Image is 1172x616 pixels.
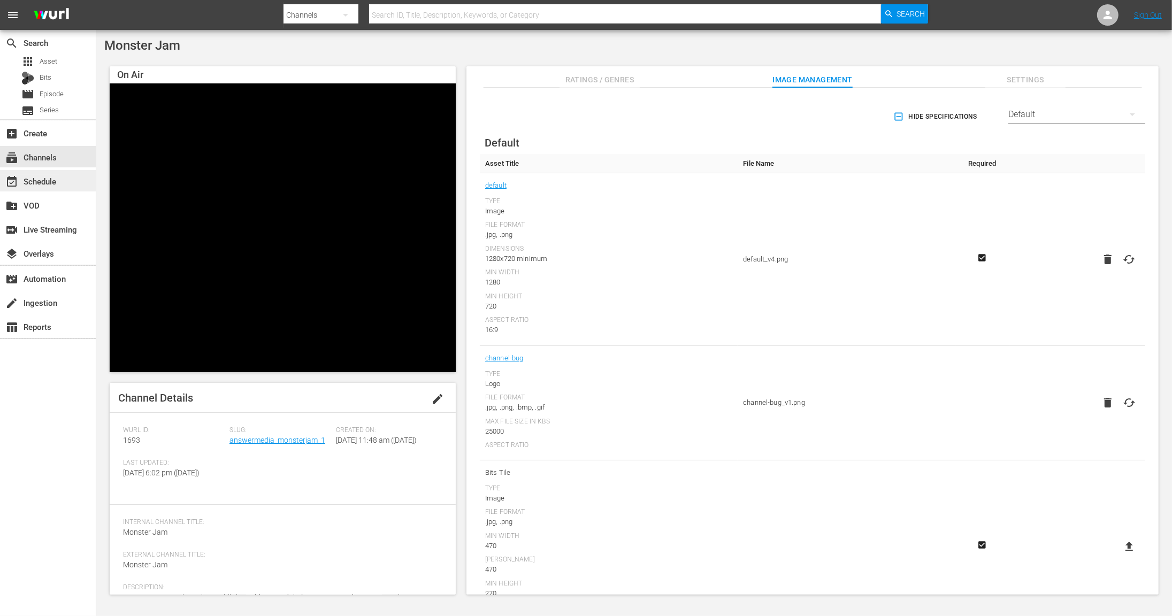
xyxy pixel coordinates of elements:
[110,83,456,372] div: Video Player
[104,38,180,53] span: Monster Jam
[485,370,732,379] div: Type
[5,224,18,236] span: Live Streaming
[123,468,200,477] span: [DATE] 6:02 pm ([DATE])
[485,179,507,192] a: default
[485,136,519,149] span: Default
[480,154,738,173] th: Asset Title
[21,104,34,117] span: Series
[26,3,77,28] img: ans4CAIJ8jUAAAAAAAAAAAAAAAAAAAAAAAAgQb4GAAAAAAAAAAAAAAAAAAAAAAAAJMjXAAAAAAAAAAAAAAAAAAAAAAAAgAT5G...
[21,88,34,101] span: Episode
[21,72,34,84] div: Bits
[1134,11,1162,19] a: Sign Out
[485,588,732,599] div: 270
[485,541,732,551] div: 470
[336,426,437,435] span: Created On:
[485,221,732,229] div: File Format
[485,426,732,437] div: 25000
[40,105,59,115] span: Series
[985,73,1066,87] span: Settings
[40,56,57,67] span: Asset
[485,441,732,450] div: Aspect Ratio
[5,175,18,188] span: Schedule
[6,9,19,21] span: menu
[336,436,417,444] span: [DATE] 11:48 am ([DATE])
[40,72,51,83] span: Bits
[485,197,732,206] div: Type
[485,493,732,504] div: Image
[738,154,955,173] th: File Name
[485,229,732,240] div: .jpg, .png
[485,564,732,575] div: 470
[123,436,140,444] span: 1693
[485,517,732,527] div: .jpg, .png
[881,4,928,24] button: Search
[560,73,640,87] span: Ratings / Genres
[5,273,18,286] span: Automation
[485,292,732,301] div: Min Height
[123,560,167,569] span: Monster Jam
[485,379,732,389] div: Logo
[485,351,524,365] a: channel-bug
[485,245,732,253] div: Dimensions
[229,426,331,435] span: Slug:
[485,556,732,564] div: [PERSON_NAME]
[485,301,732,312] div: 720
[5,127,18,140] span: Create
[5,37,18,50] span: Search
[5,199,18,212] span: VOD
[40,89,64,99] span: Episode
[485,325,732,335] div: 16:9
[895,111,977,122] span: Hide Specifications
[485,253,732,264] div: 1280x720 minimum
[485,277,732,288] div: 1280
[738,346,955,460] td: channel-bug_v1.png
[123,426,224,435] span: Wurl ID:
[772,73,853,87] span: Image Management
[21,55,34,68] span: Asset
[123,518,437,527] span: Internal Channel Title:
[118,391,193,404] span: Channel Details
[485,484,732,493] div: Type
[897,4,925,24] span: Search
[485,394,732,402] div: File Format
[485,466,732,480] span: Bits Tile
[976,540,989,550] svg: Required
[123,583,437,592] span: Description:
[485,402,732,413] div: .jpg, .png, .bmp, .gif
[955,154,1010,173] th: Required
[485,508,732,517] div: File Format
[5,297,18,310] span: Ingestion
[485,316,732,325] div: Aspect Ratio
[485,418,732,426] div: Max File Size In Kbs
[123,528,167,536] span: Monster Jam
[485,268,732,277] div: Min Width
[485,206,732,217] div: Image
[1008,99,1145,129] div: Default
[5,321,18,334] span: Reports
[891,102,982,132] button: Hide Specifications
[123,459,224,467] span: Last Updated:
[5,248,18,260] span: Overlays
[976,253,989,263] svg: Required
[117,69,143,80] span: On Air
[485,532,732,541] div: Min Width
[229,436,325,444] a: answermedia_monsterjam_1
[431,392,444,405] span: edit
[425,386,450,412] button: edit
[485,580,732,588] div: Min Height
[123,551,437,559] span: External Channel Title:
[5,151,18,164] span: Channels
[738,173,955,346] td: default_v4.png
